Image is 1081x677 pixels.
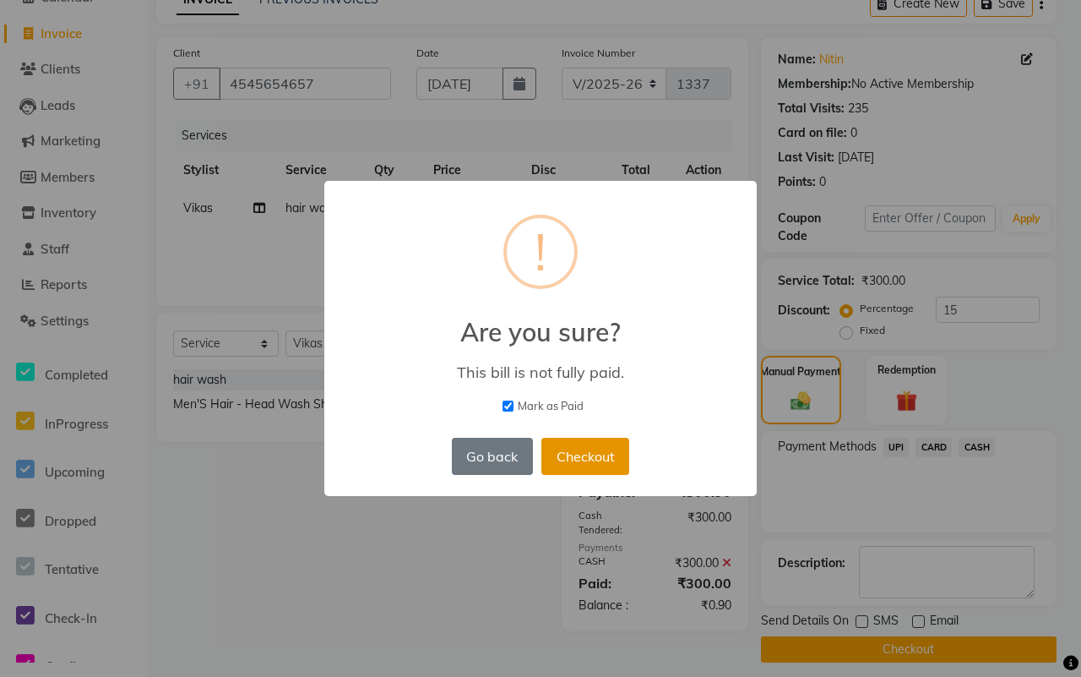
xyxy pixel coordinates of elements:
button: Go back [452,438,533,475]
h2: Are you sure? [324,297,757,347]
button: Checkout [541,438,629,475]
input: Mark as Paid [502,401,513,412]
div: This bill is not fully paid. [349,363,732,382]
div: ! [535,218,546,286]
span: Mark as Paid [518,398,584,415]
